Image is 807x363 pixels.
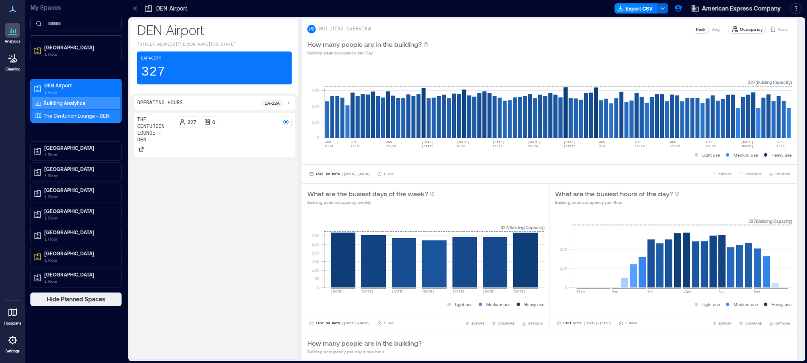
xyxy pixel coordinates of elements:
tspan: 50 [314,276,320,281]
p: 327 [141,64,165,81]
p: Capacity [141,55,161,62]
p: Analytics [5,39,21,44]
tspan: 100 [312,119,320,125]
span: EXPORT [719,171,732,176]
p: [GEOGRAPHIC_DATA] [44,44,115,51]
text: JUN [325,140,331,144]
p: How many people are in the building? [307,39,422,49]
tspan: 150 [312,259,320,264]
text: [DATE] [563,144,576,148]
text: [DATE] [483,290,495,293]
text: AUG [634,140,641,144]
p: Building peak occupancy per Day [307,49,428,56]
button: COMPARE [737,319,764,328]
p: DEN Airport [44,82,115,89]
button: OPTIONS [767,319,792,328]
p: 1 Floor [44,257,115,263]
p: [STREET_ADDRESS][PERSON_NAME][US_STATE] [137,41,292,48]
tspan: 300 [312,87,320,92]
span: OPTIONS [775,171,790,176]
text: [DATE] [422,290,434,293]
text: 24-30 [706,144,716,148]
p: 1 Floor [44,193,115,200]
p: Operating Hours [137,100,183,106]
text: 4am [612,290,618,293]
text: 15-21 [350,144,360,148]
text: [DATE] [741,144,753,148]
span: COMPARE [745,171,762,176]
text: 7-13 [777,144,785,148]
p: Floorplans [4,321,22,326]
p: DEN Airport [156,4,187,13]
a: Analytics [2,20,23,46]
a: Cleaning [2,48,23,74]
button: OPTIONS [520,319,544,328]
text: JUN [386,140,393,144]
button: American Express Company [688,2,783,15]
p: [GEOGRAPHIC_DATA] [44,250,115,257]
text: 3-9 [599,144,605,148]
tspan: 200 [312,250,320,255]
text: [DATE] [331,290,343,293]
p: 1 Floor [44,214,115,221]
p: The Centurion Lounge - DEN [43,112,109,119]
text: 6-12 [457,144,465,148]
span: EXPORT [471,321,485,326]
p: Medium use [486,301,511,308]
p: 1a - 12a [265,100,280,106]
tspan: 100 [559,265,567,271]
p: Settings [5,349,20,354]
p: 327 [187,119,196,125]
button: Last 90 Days |[DATE]-[DATE] [307,170,372,178]
button: Last 90 Days |[DATE]-[DATE] [307,319,372,328]
text: AUG [599,140,605,144]
text: 4pm [718,290,725,293]
text: [DATE] [528,140,540,144]
tspan: 250 [312,241,320,247]
tspan: 200 [312,103,320,108]
text: [DATE] [422,144,434,148]
p: 1 Floor [44,278,115,284]
p: Cleaning [5,67,20,72]
p: Building peak occupancy per Hour [555,199,680,206]
p: Occupancy [740,26,763,33]
text: 20-26 [528,144,538,148]
tspan: 100 [312,268,320,273]
p: 1 Day [384,171,394,176]
p: [GEOGRAPHIC_DATA] [44,165,115,172]
p: Building peak occupancy weekly [307,199,435,206]
p: Light use [455,301,473,308]
button: COMPARE [490,319,516,328]
p: 0 [212,119,215,125]
p: What are the busiest hours of the day? [555,189,673,199]
button: EXPORT [463,319,486,328]
text: 8-14 [325,144,333,148]
p: The Centurion Lounge - DEN [137,116,173,144]
a: Floorplans [1,302,24,328]
text: [DATE] [392,290,404,293]
p: 1 Floor [44,51,115,57]
p: Heavy use [524,301,544,308]
tspan: 0 [317,284,320,290]
text: 8pm [754,290,760,293]
span: OPTIONS [775,321,790,326]
p: [GEOGRAPHIC_DATA] [44,144,115,151]
p: [GEOGRAPHIC_DATA] [44,208,115,214]
p: [GEOGRAPHIC_DATA] [44,271,115,278]
p: Peak [696,26,705,33]
span: EXPORT [719,321,732,326]
p: 1 Day [384,321,394,326]
span: COMPARE [498,321,515,326]
text: JUN [350,140,357,144]
text: SEP [777,140,783,144]
text: 12am [577,290,585,293]
text: [DATE] [563,140,576,144]
text: 8am [647,290,654,293]
button: OPTIONS [767,170,792,178]
p: BUILDING OVERVIEW [319,26,371,33]
tspan: 0 [564,284,567,290]
text: 22-28 [386,144,396,148]
span: COMPARE [745,321,762,326]
a: Settings [3,330,23,356]
button: COMPARE [737,170,764,178]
